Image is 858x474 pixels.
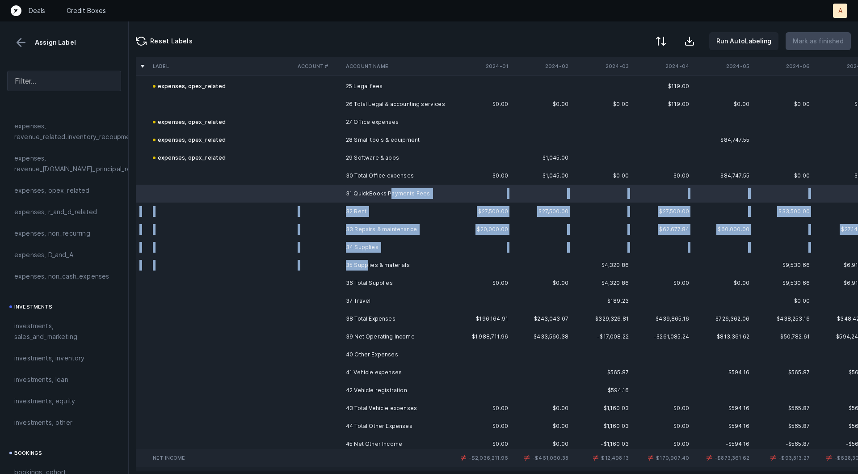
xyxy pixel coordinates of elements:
td: $62,677.84 [632,220,693,238]
img: 2d4cea4e0e7287338f84d783c1d74d81.svg [768,453,778,463]
td: -$261,085.24 [632,328,693,346]
td: $565.87 [753,399,813,417]
td: $0.00 [632,399,693,417]
div: expenses, opex_related [153,152,226,163]
td: 25 Legal fees [342,77,451,95]
p: Mark as finished [793,36,844,47]
td: 39 Net Operating Income [342,328,451,346]
td: -$1,160.03 [572,435,632,453]
td: $9,530.66 [753,256,813,274]
th: 2024-04 [632,57,693,75]
td: $84,747.55 [693,167,753,185]
th: Account # [294,57,342,75]
span: investments, sales_and_marketing [14,321,114,342]
p: Deals [29,6,45,15]
td: $0.00 [512,417,572,435]
td: $594.16 [693,364,753,381]
td: 36 Total Supplies [342,274,451,292]
td: $1,045.00 [512,149,572,167]
td: 34 Supplies [342,238,451,256]
img: 2d4cea4e0e7287338f84d783c1d74d81.svg [824,453,834,463]
th: 2024-01 [451,57,512,75]
td: 43 Total Vehicle expenses [342,399,451,417]
td: $196,164.91 [451,310,512,328]
input: Filter... [7,71,121,91]
td: 35 Supplies & materials [342,256,451,274]
td: $0.00 [632,435,693,453]
td: $60,000.00 [693,220,753,238]
th: 2024-06 [753,57,813,75]
td: -$17,008.22 [572,328,632,346]
a: Credit Boxes [67,6,106,15]
td: $50,782.61 [753,328,813,346]
td: $1,160.03 [572,417,632,435]
td: $0.00 [512,95,572,113]
td: 41 Vehicle expenses [342,364,451,381]
td: 45 Net Other Income [342,435,451,453]
td: $0.00 [451,435,512,453]
td: $0.00 [451,95,512,113]
td: $726,362.06 [693,310,753,328]
td: 27 Office expenses [342,113,451,131]
td: $1,045.00 [512,167,572,185]
td: $4,320.86 [572,256,632,274]
div: expenses, opex_related [153,135,226,145]
th: Account Name [342,57,451,75]
td: $0.00 [451,417,512,435]
td: -$594.16 [693,435,753,453]
td: -$873,361.62 [693,449,753,467]
td: $433,560.38 [512,328,572,346]
td: $0.00 [451,399,512,417]
td: 26 Total Legal & accounting services [342,95,451,113]
td: 44 Total Other Expenses [342,417,451,435]
td: $189.23 [572,292,632,310]
span: expenses, revenue_[DOMAIN_NAME]_principal_recoupment [14,153,162,174]
td: $27,500.00 [632,203,693,220]
td: $119.00 [632,95,693,113]
td: $27,500.00 [512,203,572,220]
img: 2d4cea4e0e7287338f84d783c1d74d81.svg [590,453,601,463]
td: $0.00 [753,292,813,310]
td: $439,865.16 [632,310,693,328]
td: $9,530.66 [753,274,813,292]
td: $0.00 [693,274,753,292]
th: 2024-05 [693,57,753,75]
div: expenses, opex_related [153,117,226,127]
td: 42 Vehicle registration [342,381,451,399]
span: investments, equity [14,396,75,406]
td: $0.00 [512,399,572,417]
td: $0.00 [512,435,572,453]
td: $329,326.81 [572,310,632,328]
td: 29 Software & apps [342,149,451,167]
td: 38 Total Expenses [342,310,451,328]
span: investments, other [14,417,72,428]
td: $594.16 [693,399,753,417]
td: $170,907.40 [632,449,693,467]
img: 2d4cea4e0e7287338f84d783c1d74d81.svg [522,453,532,463]
td: 30 Total Office expenses [342,167,451,185]
td: $565.87 [753,364,813,381]
td: 33 Repairs & maintenance [342,220,451,238]
td: $565.87 [753,417,813,435]
td: $0.00 [632,417,693,435]
td: $33,500.00 [753,203,813,220]
td: $594.16 [693,417,753,435]
img: 2d4cea4e0e7287338f84d783c1d74d81.svg [704,453,715,463]
td: $594.16 [572,381,632,399]
td: 37 Travel [342,292,451,310]
td: $0.00 [632,167,693,185]
th: Label [149,57,294,75]
td: $0.00 [632,274,693,292]
td: $4,320.86 [572,274,632,292]
span: expenses, non_recurring [14,228,90,239]
td: $84,747.55 [693,131,753,149]
td: $27,500.00 [451,203,512,220]
button: Run AutoLabeling [709,32,778,50]
td: $0.00 [693,95,753,113]
button: Mark as finished [786,32,851,50]
td: $0.00 [512,274,572,292]
td: Net Income [149,449,294,467]
td: $243,043.07 [512,310,572,328]
td: $20,000.00 [451,220,512,238]
span: expenses, D_and_A [14,250,73,260]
